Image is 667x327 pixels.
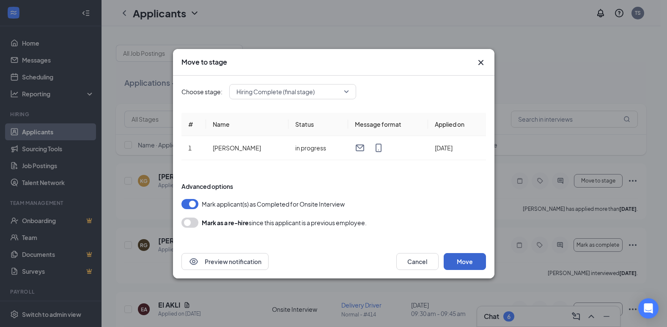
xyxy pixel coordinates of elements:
th: Name [206,113,288,136]
th: Message format [348,113,428,136]
button: Move [444,253,486,270]
button: Cancel [396,253,439,270]
span: Choose stage: [181,87,222,96]
svg: Cross [476,57,486,68]
td: [PERSON_NAME] [206,136,288,160]
td: [DATE] [428,136,486,160]
th: Status [288,113,348,136]
svg: MobileSms [373,143,384,153]
div: Open Intercom Messenger [638,298,659,319]
svg: Email [355,143,365,153]
h3: Move to stage [181,57,227,67]
button: Close [476,57,486,68]
span: 1 [188,144,192,152]
svg: Eye [189,256,199,267]
div: Advanced options [181,182,486,191]
b: Mark as a re-hire [202,219,249,226]
button: EyePreview notification [181,253,269,270]
td: in progress [288,136,348,160]
span: Mark applicant(s) as Completed for Onsite Interview [202,199,345,209]
th: Applied on [428,113,486,136]
th: # [181,113,206,136]
div: since this applicant is a previous employee. [202,218,367,228]
span: Hiring Complete (final stage) [236,85,315,98]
